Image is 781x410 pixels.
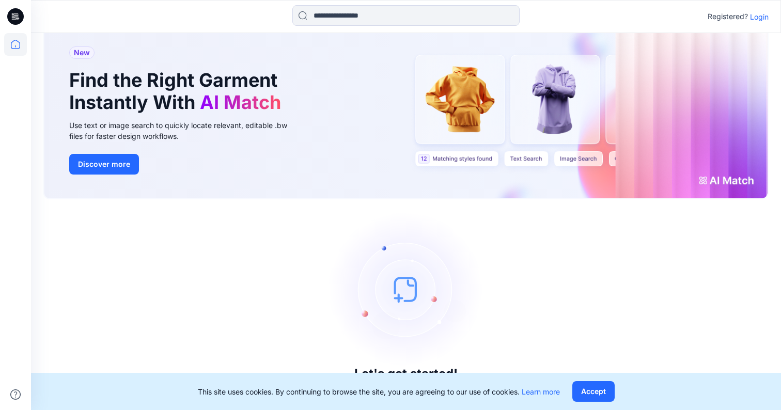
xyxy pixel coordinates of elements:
[200,91,281,114] span: AI Match
[69,120,302,141] div: Use text or image search to quickly locate relevant, editable .bw files for faster design workflows.
[572,381,615,402] button: Accept
[708,10,748,23] p: Registered?
[74,46,90,59] span: New
[354,367,458,381] h3: Let's get started!
[329,212,483,367] img: empty-state-image.svg
[69,69,286,114] h1: Find the Right Garment Instantly With
[198,386,560,397] p: This site uses cookies. By continuing to browse the site, you are agreeing to our use of cookies.
[750,11,769,22] p: Login
[522,387,560,396] a: Learn more
[69,154,139,175] button: Discover more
